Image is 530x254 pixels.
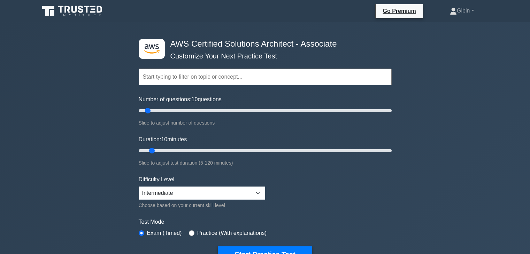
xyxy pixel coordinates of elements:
label: Exam (Timed) [147,229,182,237]
div: Slide to adjust test duration (5-120 minutes) [139,159,392,167]
h4: AWS Certified Solutions Architect - Associate [168,39,358,49]
label: Practice (With explanations) [197,229,267,237]
label: Test Mode [139,218,392,226]
label: Duration: minutes [139,135,187,144]
div: Choose based on your current skill level [139,201,265,209]
a: Go Premium [378,7,420,15]
span: 10 [161,136,167,142]
label: Difficulty Level [139,175,175,184]
label: Number of questions: questions [139,95,222,104]
div: Slide to adjust number of questions [139,119,392,127]
input: Start typing to filter on topic or concept... [139,69,392,85]
span: 10 [192,96,198,102]
a: Gibin [433,4,491,18]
